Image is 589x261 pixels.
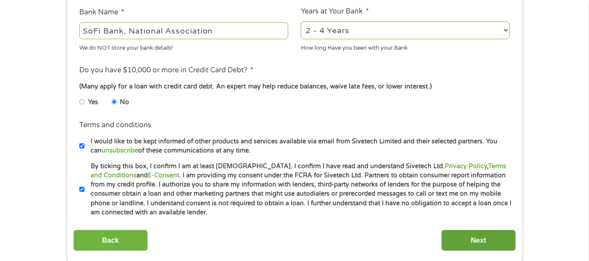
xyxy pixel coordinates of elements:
div: How long Have you been with your Bank [301,41,510,52]
label: Do you have $10,000 or more in Credit Card Debt? [79,66,253,75]
a: Privacy Policy [445,163,487,170]
label: Terms and conditions [79,121,151,130]
a: unsubscribe [102,147,138,154]
label: I would like to be kept informed of other products and services available via email from Sivetech... [85,137,512,156]
div: (Many apply for a loan with credit card debt. An expert may help reduce balances, waive late fees... [79,82,509,92]
div: We do NOT store your bank details! [79,41,288,52]
a: E-Consent [148,172,179,179]
input: Next [441,230,516,251]
label: Years at Your Bank [301,7,369,16]
a: Terms and Conditions [91,163,506,179]
label: No [120,98,129,107]
label: Bank Name [79,8,124,17]
label: By ticking this box, I confirm I am at least [DEMOGRAPHIC_DATA]. I confirm I have read and unders... [85,162,512,217]
input: Back [73,230,148,251]
label: Yes [88,98,98,107]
